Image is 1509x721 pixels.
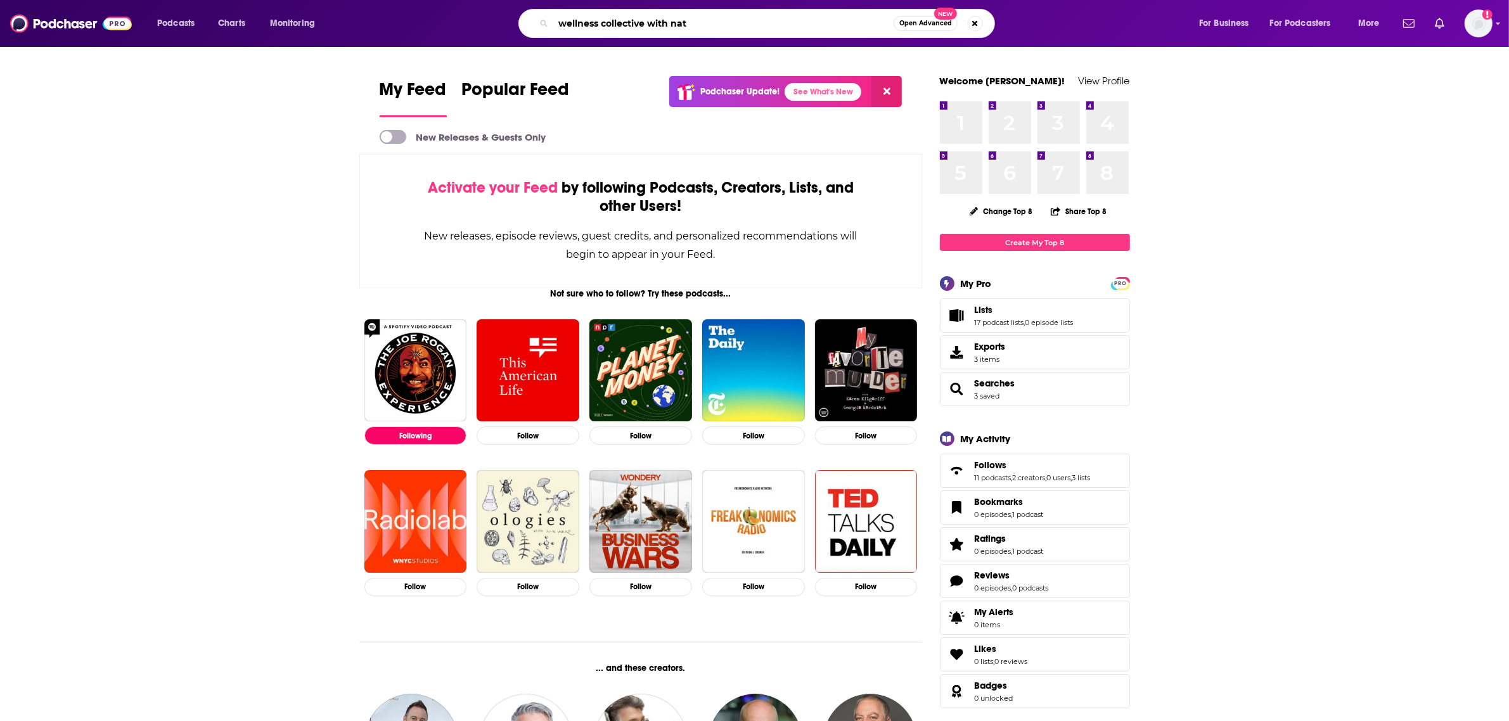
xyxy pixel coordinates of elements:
[702,578,805,596] button: Follow
[975,584,1011,592] a: 0 episodes
[940,454,1130,488] span: Follows
[899,20,952,27] span: Open Advanced
[218,15,245,32] span: Charts
[975,355,1006,364] span: 3 items
[589,319,692,422] img: Planet Money
[477,426,579,445] button: Follow
[702,426,805,445] button: Follow
[975,473,1011,482] a: 11 podcasts
[1349,13,1396,34] button: open menu
[1047,473,1071,482] a: 0 users
[940,674,1130,708] span: Badges
[975,620,1014,629] span: 0 items
[462,79,570,117] a: Popular Feed
[995,657,1028,666] a: 0 reviews
[1465,10,1493,37] button: Show profile menu
[380,79,447,117] a: My Feed
[975,606,1014,618] span: My Alerts
[1024,318,1025,327] span: ,
[477,470,579,573] img: Ologies with Alie Ward
[1190,13,1265,34] button: open menu
[944,462,970,480] a: Follows
[944,380,970,398] a: Searches
[477,578,579,596] button: Follow
[1050,199,1107,224] button: Share Top 8
[1072,473,1091,482] a: 3 lists
[261,13,331,34] button: open menu
[1013,510,1044,519] a: 1 podcast
[148,13,211,34] button: open menu
[944,535,970,553] a: Ratings
[944,307,970,324] a: Lists
[1430,13,1449,34] a: Show notifications dropdown
[815,470,918,573] img: TED Talks Daily
[975,318,1024,327] a: 17 podcast lists
[975,378,1015,389] a: Searches
[702,319,805,422] img: The Daily
[961,433,1011,445] div: My Activity
[975,680,1013,691] a: Badges
[962,203,1041,219] button: Change Top 8
[940,601,1130,635] a: My Alerts
[975,694,1013,703] a: 0 unlocked
[940,234,1130,251] a: Create My Top 8
[589,578,692,596] button: Follow
[961,278,992,290] div: My Pro
[944,646,970,663] a: Likes
[994,657,995,666] span: ,
[944,682,970,700] a: Badges
[359,288,923,299] div: Not sure who to follow? Try these podcasts...
[815,578,918,596] button: Follow
[428,178,558,197] span: Activate your Feed
[1046,473,1047,482] span: ,
[1113,278,1128,288] a: PRO
[940,564,1130,598] span: Reviews
[975,304,993,316] span: Lists
[589,426,692,445] button: Follow
[815,426,918,445] button: Follow
[785,83,861,101] a: See What's New
[700,86,780,97] p: Podchaser Update!
[975,459,1007,471] span: Follows
[975,643,1028,654] a: Likes
[975,680,1008,691] span: Badges
[975,570,1049,581] a: Reviews
[975,392,1000,400] a: 3 saved
[270,15,315,32] span: Monitoring
[975,547,1011,556] a: 0 episodes
[1398,13,1420,34] a: Show notifications dropdown
[702,470,805,573] img: Freakonomics Radio
[940,335,1130,369] a: Exports
[1079,75,1130,87] a: View Profile
[975,304,1074,316] a: Lists
[975,341,1006,352] span: Exports
[975,496,1044,507] a: Bookmarks
[364,426,467,445] button: Following
[553,13,894,34] input: Search podcasts, credits, & more...
[1011,584,1013,592] span: ,
[210,13,253,34] a: Charts
[975,570,1010,581] span: Reviews
[1011,510,1013,519] span: ,
[1113,279,1128,288] span: PRO
[940,75,1065,87] a: Welcome [PERSON_NAME]!
[815,319,918,422] img: My Favorite Murder with Karen Kilgariff and Georgia Hardstark
[975,459,1091,471] a: Follows
[940,298,1130,333] span: Lists
[944,572,970,590] a: Reviews
[364,470,467,573] img: Radiolab
[1013,584,1049,592] a: 0 podcasts
[423,227,859,264] div: New releases, episode reviews, guest credits, and personalized recommendations will begin to appe...
[1025,318,1074,327] a: 0 episode lists
[894,16,958,31] button: Open AdvancedNew
[975,657,994,666] a: 0 lists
